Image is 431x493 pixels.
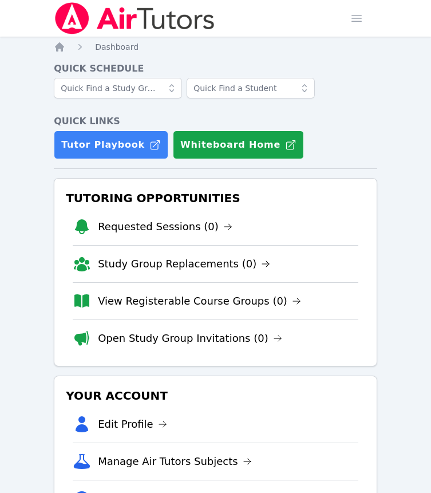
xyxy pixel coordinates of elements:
h3: Your Account [64,385,367,406]
span: Dashboard [95,42,139,52]
a: Manage Air Tutors Subjects [98,453,252,470]
a: Dashboard [95,41,139,53]
h4: Quick Schedule [54,62,377,76]
a: Study Group Replacements (0) [98,256,270,272]
button: Whiteboard Home [173,131,304,159]
h3: Tutoring Opportunities [64,188,367,208]
nav: Breadcrumb [54,41,377,53]
a: Requested Sessions (0) [98,219,232,235]
input: Quick Find a Study Group [54,78,182,98]
img: Air Tutors [54,2,216,34]
a: Edit Profile [98,416,167,432]
a: View Registerable Course Groups (0) [98,293,301,309]
a: Open Study Group Invitations (0) [98,330,282,346]
a: Tutor Playbook [54,131,168,159]
h4: Quick Links [54,115,377,128]
input: Quick Find a Student [187,78,315,98]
